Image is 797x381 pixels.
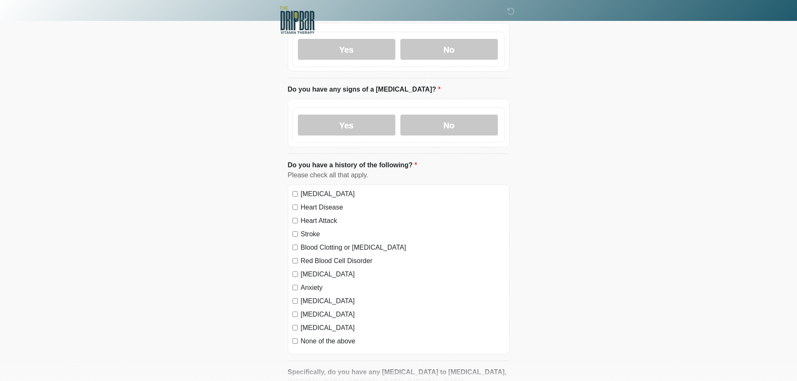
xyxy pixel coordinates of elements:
label: [MEDICAL_DATA] [301,269,505,279]
label: No [400,39,498,60]
label: [MEDICAL_DATA] [301,323,505,333]
label: Red Blood Cell Disorder [301,256,505,266]
label: Blood Clotting or [MEDICAL_DATA] [301,243,505,253]
label: Heart Attack [301,216,505,226]
input: [MEDICAL_DATA] [292,298,298,304]
label: [MEDICAL_DATA] [301,309,505,320]
input: Anxiety [292,285,298,290]
label: None of the above [301,336,505,346]
input: Heart Disease [292,205,298,210]
label: Heart Disease [301,202,505,212]
label: [MEDICAL_DATA] [301,189,505,199]
input: Heart Attack [292,218,298,223]
label: Do you have any signs of a [MEDICAL_DATA]? [288,84,441,95]
input: [MEDICAL_DATA] [292,312,298,317]
label: Do you have a history of the following? [288,160,417,170]
input: Stroke [292,231,298,237]
input: [MEDICAL_DATA] [292,271,298,277]
input: [MEDICAL_DATA] [292,191,298,197]
div: Please check all that apply. [288,170,510,180]
input: Blood Clotting or [MEDICAL_DATA] [292,245,298,250]
label: Stroke [301,229,505,239]
input: Red Blood Cell Disorder [292,258,298,263]
label: [MEDICAL_DATA] [301,296,505,306]
label: Yes [298,39,395,60]
img: The DRIPBaR - Alamo Ranch SATX Logo [279,6,315,34]
label: Yes [298,115,395,136]
input: None of the above [292,338,298,344]
input: [MEDICAL_DATA] [292,325,298,330]
label: Anxiety [301,283,505,293]
label: No [400,115,498,136]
